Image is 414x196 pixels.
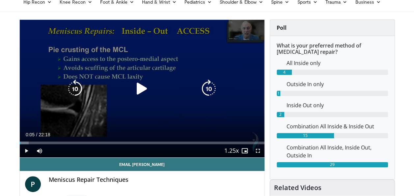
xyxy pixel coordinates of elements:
a: P [25,176,41,192]
button: Fullscreen [251,144,264,157]
h4: Related Videos [274,184,321,192]
a: Email [PERSON_NAME] [20,158,264,171]
dd: Combination All Inside, Inside Out, Outside In [282,144,393,159]
div: 2 [277,112,284,117]
div: 1 [277,91,281,96]
dd: Inside Out only [282,101,393,109]
h6: What is your preferred method of [MEDICAL_DATA] repair? [277,43,388,55]
dd: Outside In only [282,80,393,88]
strong: Poll [277,24,287,31]
button: Enable picture-in-picture mode [238,144,251,157]
button: Play [20,144,33,157]
div: 29 [277,162,388,167]
span: 0:05 [26,132,35,137]
dd: All Inside only [282,59,393,67]
dd: Combination All Inside & Inside Out [282,122,393,130]
button: Mute [33,144,46,157]
span: / [36,132,38,137]
span: 22:18 [39,132,50,137]
div: Progress Bar [20,142,264,144]
h4: Meniscus Repair Techniques [49,176,259,183]
video-js: Video Player [20,20,264,158]
div: 15 [277,133,334,138]
div: 4 [277,70,292,75]
button: Playback Rate [225,144,238,157]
